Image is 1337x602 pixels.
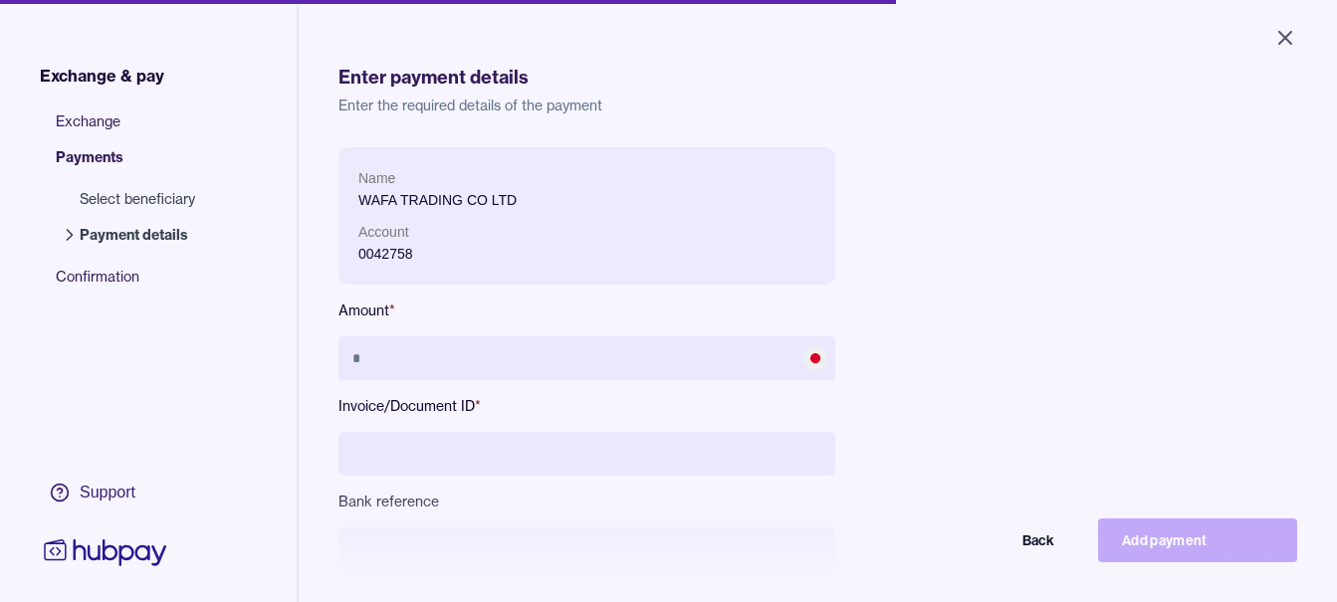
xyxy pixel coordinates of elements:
[1249,16,1321,60] button: Close
[358,189,815,211] p: WAFA TRADING CO LTD
[40,472,171,513] a: Support
[80,225,195,245] span: Payment details
[338,492,835,511] label: Bank reference
[56,267,215,302] span: Confirmation
[56,111,215,147] span: Exchange
[358,243,815,265] p: 0042758
[80,482,135,503] div: Support
[40,64,164,88] span: Exchange & pay
[56,147,215,183] span: Payments
[358,167,815,189] p: Name
[358,221,815,243] p: Account
[80,189,195,209] span: Select beneficiary
[338,64,1297,92] h1: Enter payment details
[338,96,1297,115] p: Enter the required details of the payment
[338,301,835,320] label: Amount
[879,518,1078,562] button: Back
[338,396,835,416] label: Invoice/Document ID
